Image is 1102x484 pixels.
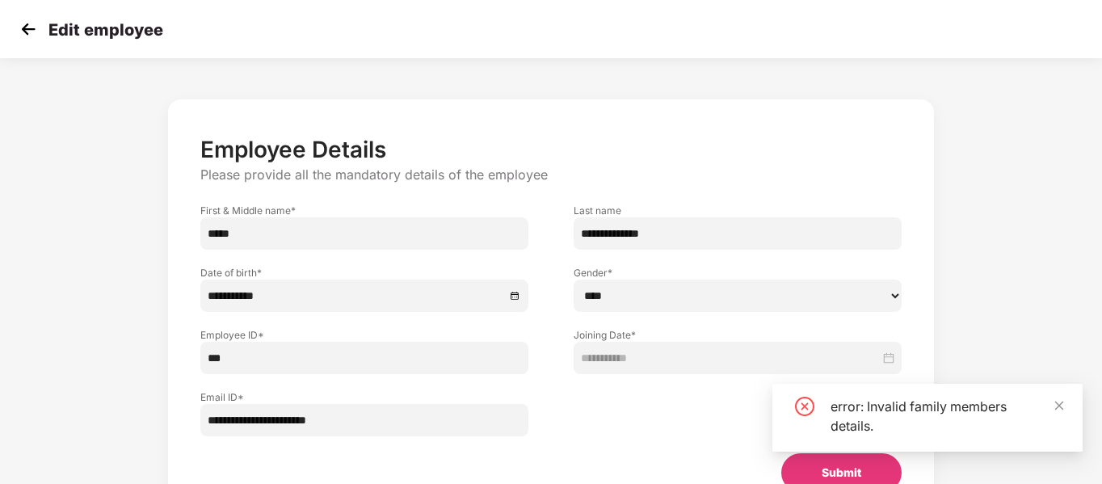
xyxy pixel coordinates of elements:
label: Last name [574,204,902,217]
label: Date of birth [200,266,528,280]
p: Please provide all the mandatory details of the employee [200,166,901,183]
p: Employee Details [200,136,901,163]
p: Edit employee [48,20,163,40]
img: svg+xml;base64,PHN2ZyB4bWxucz0iaHR0cDovL3d3dy53My5vcmcvMjAwMC9zdmciIHdpZHRoPSIzMCIgaGVpZ2h0PSIzMC... [16,17,40,41]
label: Email ID [200,390,528,404]
label: Joining Date [574,328,902,342]
span: close [1054,400,1065,411]
label: Gender [574,266,902,280]
span: close-circle [795,397,814,416]
label: First & Middle name [200,204,528,217]
label: Employee ID [200,328,528,342]
div: error: Invalid family members details. [831,397,1063,436]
